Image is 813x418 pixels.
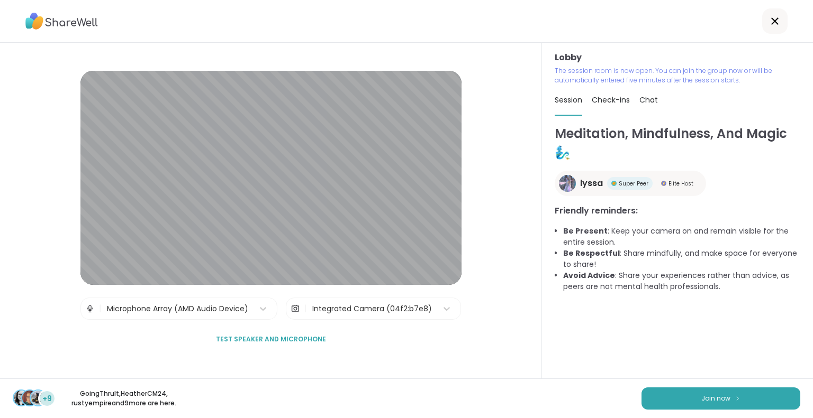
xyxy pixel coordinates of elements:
[555,66,800,85] p: The session room is now open. You can join the group now or will be automatically entered five mi...
[14,391,29,405] img: GoingThruIt
[735,395,741,401] img: ShareWell Logomark
[65,389,183,408] p: GoingThruIt , HeatherCM24 , rustyempire and 9 more are here.
[304,298,307,319] span: |
[555,95,582,105] span: Session
[639,95,658,105] span: Chat
[563,226,608,236] b: Be Present
[559,175,576,192] img: lyssa
[555,51,800,64] h3: Lobby
[31,391,46,405] img: rustyempire
[312,303,432,314] div: Integrated Camera (04f2:b7e8)
[592,95,630,105] span: Check-ins
[42,393,52,404] span: +9
[669,180,693,188] span: Elite Host
[611,181,617,186] img: Super Peer
[555,171,706,196] a: lyssalyssaSuper PeerSuper PeerElite HostElite Host
[212,328,330,350] button: Test speaker and microphone
[99,298,102,319] span: |
[701,394,730,403] span: Join now
[555,124,800,162] h1: Meditation, Mindfulness, And Magic🧞‍♂️
[22,391,37,405] img: HeatherCM24
[291,298,300,319] img: Camera
[563,270,615,281] b: Avoid Advice
[555,205,800,217] h3: Friendly reminders:
[619,180,648,188] span: Super Peer
[563,226,800,248] li: : Keep your camera on and remain visible for the entire session.
[25,9,98,33] img: ShareWell Logo
[85,298,95,319] img: Microphone
[216,335,326,344] span: Test speaker and microphone
[580,177,603,190] span: lyssa
[661,181,666,186] img: Elite Host
[642,387,800,410] button: Join now
[563,248,620,258] b: Be Respectful
[563,270,800,292] li: : Share your experiences rather than advice, as peers are not mental health professionals.
[563,248,800,270] li: : Share mindfully, and make space for everyone to share!
[107,303,248,314] div: Microphone Array (AMD Audio Device)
